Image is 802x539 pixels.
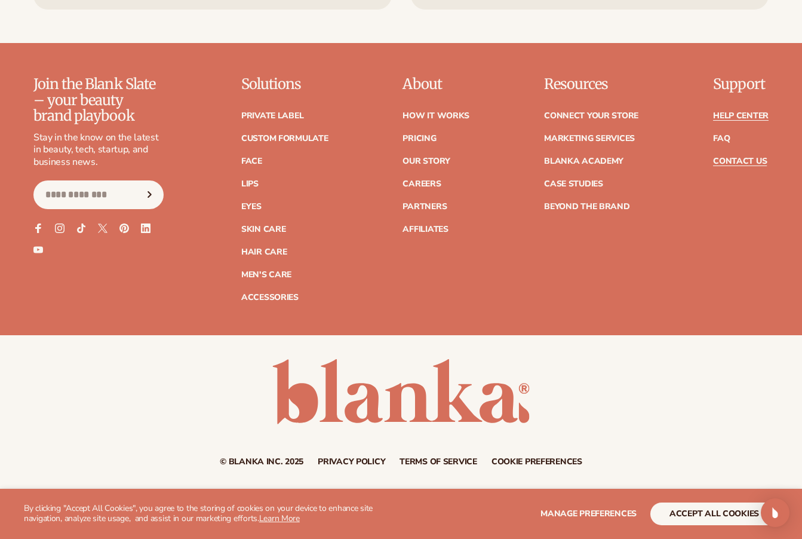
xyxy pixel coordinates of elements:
a: Contact Us [713,157,767,166]
small: © Blanka Inc. 2025 [220,456,303,467]
a: Affiliates [402,225,448,234]
span: Manage preferences [540,508,637,519]
p: Resources [544,76,638,92]
a: Private label [241,112,303,120]
a: Learn More [259,513,300,524]
p: Join the Blank Slate – your beauty brand playbook [33,76,164,124]
a: Lips [241,180,259,188]
button: accept all cookies [650,503,778,525]
a: Careers [402,180,441,188]
a: Cookie preferences [491,458,582,466]
a: Help Center [713,112,769,120]
a: Connect your store [544,112,638,120]
a: Marketing services [544,134,635,143]
a: Men's Care [241,271,291,279]
a: Blanka Academy [544,157,623,166]
a: Partners [402,203,447,211]
a: Pricing [402,134,436,143]
p: Solutions [241,76,328,92]
a: Eyes [241,203,262,211]
a: Skin Care [241,225,285,234]
a: Terms of service [400,458,477,466]
button: Manage preferences [540,503,637,525]
p: About [402,76,469,92]
a: Custom formulate [241,134,328,143]
a: Accessories [241,293,299,302]
a: Our Story [402,157,450,166]
p: By clicking "Accept All Cookies", you agree to the storing of cookies on your device to enhance s... [24,504,394,524]
a: Face [241,157,262,166]
a: Privacy policy [318,458,385,466]
p: Stay in the know on the latest in beauty, tech, startup, and business news. [33,131,164,169]
a: FAQ [713,134,730,143]
a: Beyond the brand [544,203,630,211]
p: Support [713,76,769,92]
a: Hair Care [241,248,287,256]
button: Subscribe [137,180,163,209]
a: Case Studies [544,180,603,188]
a: How It Works [402,112,469,120]
div: Open Intercom Messenger [761,498,789,527]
